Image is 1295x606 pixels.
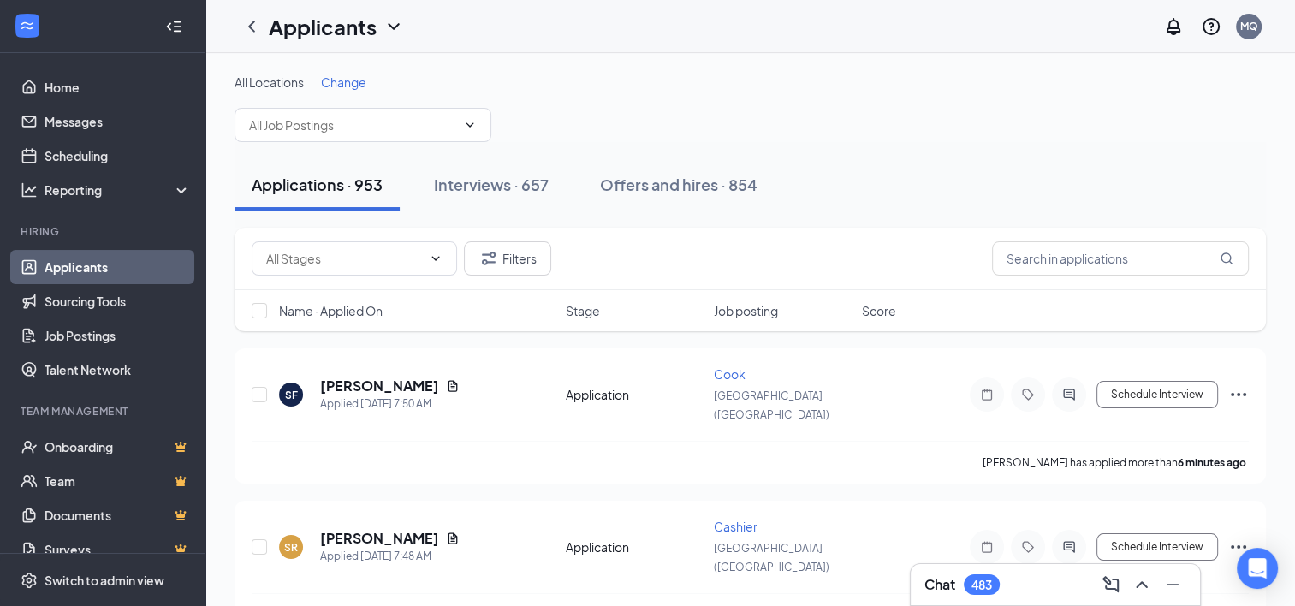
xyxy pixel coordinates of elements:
[463,118,477,132] svg: ChevronDown
[321,74,366,90] span: Change
[924,575,955,594] h3: Chat
[21,572,38,589] svg: Settings
[45,572,164,589] div: Switch to admin view
[464,241,551,276] button: Filter Filters
[279,302,383,319] span: Name · Applied On
[45,430,191,464] a: OnboardingCrown
[285,388,298,402] div: SF
[320,395,460,413] div: Applied [DATE] 7:50 AM
[1162,574,1183,595] svg: Minimize
[45,353,191,387] a: Talent Network
[1228,384,1249,405] svg: Ellipses
[977,388,997,401] svg: Note
[714,302,778,319] span: Job posting
[1096,533,1218,561] button: Schedule Interview
[566,538,704,555] div: Application
[1059,540,1079,554] svg: ActiveChat
[45,464,191,498] a: TeamCrown
[566,386,704,403] div: Application
[45,181,192,199] div: Reporting
[478,248,499,269] svg: Filter
[19,17,36,34] svg: WorkstreamLogo
[45,250,191,284] a: Applicants
[1132,574,1152,595] svg: ChevronUp
[45,70,191,104] a: Home
[566,302,600,319] span: Stage
[383,16,404,37] svg: ChevronDown
[714,519,757,534] span: Cashier
[714,389,829,421] span: [GEOGRAPHIC_DATA] ([GEOGRAPHIC_DATA])
[45,318,191,353] a: Job Postings
[249,116,456,134] input: All Job Postings
[434,174,549,195] div: Interviews · 657
[284,540,298,555] div: SR
[320,377,439,395] h5: [PERSON_NAME]
[1018,540,1038,554] svg: Tag
[446,379,460,393] svg: Document
[1220,252,1233,265] svg: MagnifyingGlass
[165,18,182,35] svg: Collapse
[45,104,191,139] a: Messages
[1059,388,1079,401] svg: ActiveChat
[1101,574,1121,595] svg: ComposeMessage
[45,498,191,532] a: DocumentsCrown
[862,302,896,319] span: Score
[45,532,191,567] a: SurveysCrown
[235,74,304,90] span: All Locations
[977,540,997,554] svg: Note
[241,16,262,37] svg: ChevronLeft
[983,455,1249,470] p: [PERSON_NAME] has applied more than .
[600,174,757,195] div: Offers and hires · 854
[992,241,1249,276] input: Search in applications
[429,252,443,265] svg: ChevronDown
[1178,456,1246,469] b: 6 minutes ago
[1097,571,1125,598] button: ComposeMessage
[45,284,191,318] a: Sourcing Tools
[1159,571,1186,598] button: Minimize
[971,578,992,592] div: 483
[320,548,460,565] div: Applied [DATE] 7:48 AM
[1228,537,1249,557] svg: Ellipses
[714,366,746,382] span: Cook
[1018,388,1038,401] svg: Tag
[21,224,187,239] div: Hiring
[266,249,422,268] input: All Stages
[446,532,460,545] svg: Document
[1237,548,1278,589] div: Open Intercom Messenger
[45,139,191,173] a: Scheduling
[320,529,439,548] h5: [PERSON_NAME]
[269,12,377,41] h1: Applicants
[1240,19,1258,33] div: MQ
[714,542,829,573] span: [GEOGRAPHIC_DATA] ([GEOGRAPHIC_DATA])
[1201,16,1221,37] svg: QuestionInfo
[1128,571,1155,598] button: ChevronUp
[252,174,383,195] div: Applications · 953
[21,404,187,419] div: Team Management
[21,181,38,199] svg: Analysis
[1096,381,1218,408] button: Schedule Interview
[1163,16,1184,37] svg: Notifications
